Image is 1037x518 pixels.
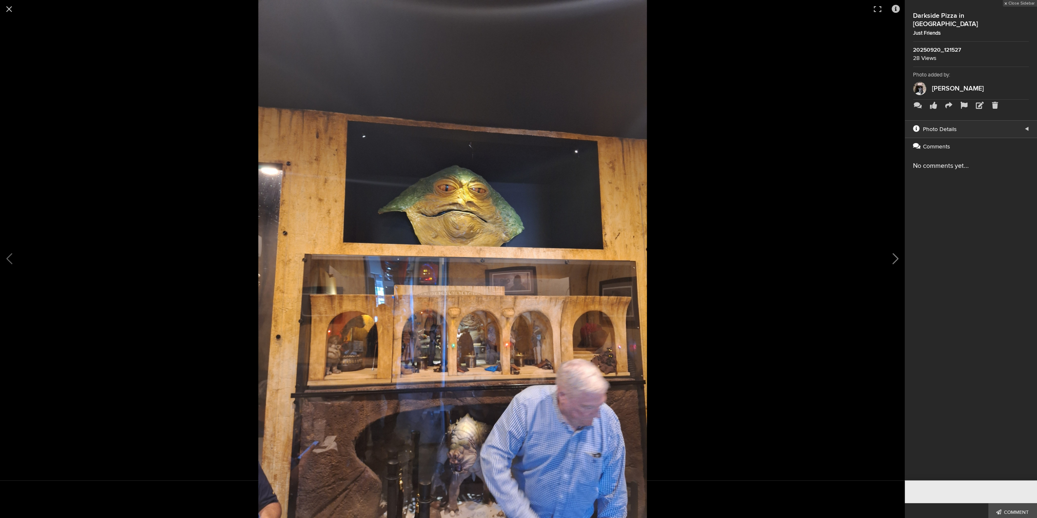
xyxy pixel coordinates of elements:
[927,101,940,110] a: Like
[913,46,1029,54] span: 20250920_121527
[913,142,1029,151] h2: Comments
[957,101,971,110] a: Report as inappropriate
[913,125,1029,134] h2: Photo Details
[911,101,925,110] a: Comments
[863,104,905,415] button: Next (arrow right)
[942,101,956,110] a: Share
[913,82,926,95] img: John P
[989,101,1001,110] a: Remove photo
[932,84,984,93] a: [PERSON_NAME]
[913,71,1029,79] div: Photo added by:
[913,30,941,36] a: Just Friends
[913,55,937,62] span: 28 Views
[913,12,978,28] span: Darkside Pizza in [GEOGRAPHIC_DATA]
[913,161,1029,171] p: No comments yet...
[973,101,987,110] a: Edit title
